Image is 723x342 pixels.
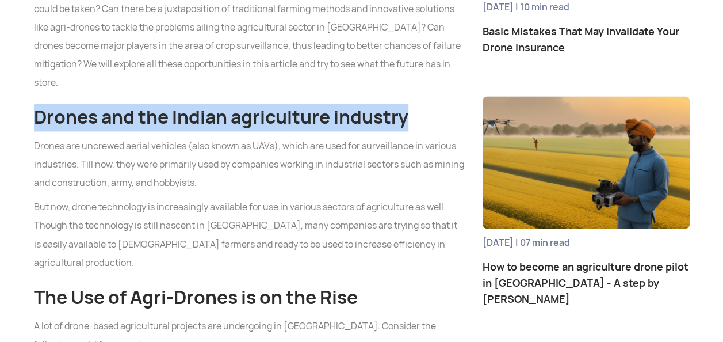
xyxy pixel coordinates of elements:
img: FHow to become an agriculture drone pilot in India - A step by step guide [483,96,690,229]
p: Drones are uncrewed aerial vehicles (also known as UAVs), which are used for surveillance in vari... [34,137,465,192]
span: [DATE] | 07 min read [483,238,690,247]
h3: How to become an agriculture drone pilot in [GEOGRAPHIC_DATA] - A step by [PERSON_NAME] [483,259,690,307]
h3: Basic Mistakes That May Invalidate Your Drone Insurance [483,24,690,56]
a: FHow to become an agriculture drone pilot in India - A step by step guide[DATE] | 07 min readHow ... [483,96,690,307]
p: But now, drone technology is increasingly available for use in various sectors of agriculture as ... [34,198,465,272]
span: [DATE] | 10 min read [483,3,690,12]
h2: The Use of Agri-Drones is on the Rise [34,283,465,311]
h2: Drones and the Indian agriculture industry [34,104,465,131]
